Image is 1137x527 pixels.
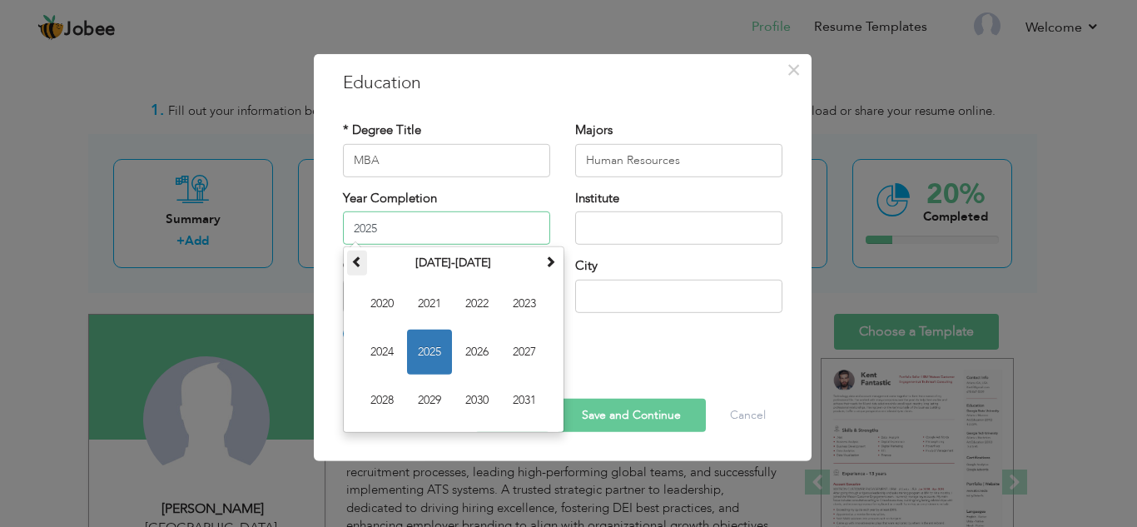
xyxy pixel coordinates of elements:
span: Previous Decade [351,256,363,267]
span: 2028 [360,378,405,423]
label: City [575,257,598,275]
span: Next Decade [544,256,556,267]
span: 2024 [360,330,405,375]
span: 2029 [407,378,452,423]
span: 2020 [360,281,405,326]
span: 2030 [454,378,499,423]
span: × [787,54,801,84]
span: 2023 [502,281,547,326]
span: 2021 [407,281,452,326]
h3: Education [343,70,782,95]
span: 2025 [407,330,452,375]
span: 2022 [454,281,499,326]
span: 2031 [502,378,547,423]
button: Save and Continue [557,399,706,432]
label: Majors [575,122,613,139]
th: Select Decade [367,251,540,276]
label: Institute [575,189,619,206]
label: Year Completion [343,189,437,206]
button: Cancel [713,399,782,432]
label: * Degree Title [343,122,421,139]
span: 2026 [454,330,499,375]
span: 2027 [502,330,547,375]
button: Close [781,56,807,82]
